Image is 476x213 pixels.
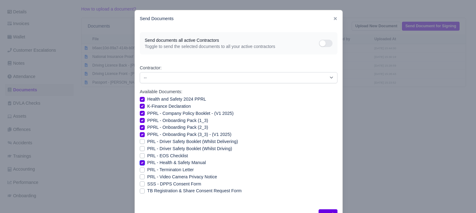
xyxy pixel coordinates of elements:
label: PRL - EOS Checklist [147,152,188,159]
label: Health and Safety 2024 PPRL [147,96,206,103]
iframe: Chat Widget [445,183,476,213]
label: PPRL - Onboarding Pack (1_3) [147,117,208,124]
label: K-Finance Declaration [147,103,191,110]
label: PRL - Driver Safety Booklet (Whilst Delivering) [147,138,238,145]
label: SSS - DPPS Consent Form [147,180,201,188]
div: Send Documents [135,10,342,27]
label: PPRL - Onboarding Pack (2_3) [147,124,208,131]
label: ТB Registration & Share Consent Request Form [147,187,242,194]
label: Available Documents: [140,88,182,95]
label: PRL - Driver Safety Booklet (Whilst Driving) [147,145,232,152]
label: PRL - Health & Safety Manual [147,159,206,166]
span: Send documents all active Contractors [145,37,319,43]
label: PPRL - Onboarding Pack (3_3) - (V1 2025) [147,131,231,138]
label: PRL - Terminaton Letter [147,166,194,173]
label: PRL - Video Camera Privacy Notice [147,173,217,180]
span: Toggle to send the selected documents to all your active contractors [145,43,319,50]
label: Contractor: [140,64,161,72]
label: PPRL - Company Policy Booklet - (V1 2025) [147,110,234,117]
